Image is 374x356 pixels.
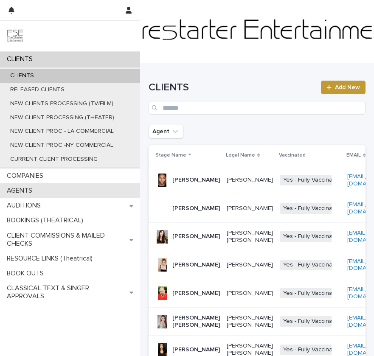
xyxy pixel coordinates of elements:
p: Legal Name [226,151,255,160]
p: Vaccinated [279,151,306,160]
p: [PERSON_NAME] [PERSON_NAME] [172,314,220,329]
p: COMPANIES [3,172,50,180]
span: Yes - Fully Vaccinated [280,316,345,327]
p: [PERSON_NAME] [PERSON_NAME] [227,314,273,329]
p: NEW CLIENT PROC - LA COMMERCIAL [3,128,121,135]
p: [PERSON_NAME] [227,177,273,184]
p: NEW CLIENT PROC -NY COMMERCIAL [3,142,120,149]
span: Yes - Fully Vaccinated [280,288,345,299]
p: [PERSON_NAME] [172,177,220,184]
p: [PERSON_NAME] [172,290,220,297]
p: AGENTS [3,187,39,195]
p: [PERSON_NAME] [227,261,273,269]
p: BOOK OUTS [3,269,51,278]
p: BOOKINGS (THEATRICAL) [3,216,90,224]
input: Search [149,101,366,115]
p: CLIENTS [3,72,41,79]
p: Stage Name [155,151,186,160]
p: [PERSON_NAME] [172,346,220,353]
p: [PERSON_NAME] [PERSON_NAME] [227,230,273,244]
p: RESOURCE LINKS (Theatrical) [3,255,99,263]
p: [PERSON_NAME] [172,261,220,269]
span: Add New [335,84,360,90]
p: [PERSON_NAME] [227,205,273,212]
p: [PERSON_NAME] [172,233,220,240]
p: CLIENTS [3,55,39,63]
p: AUDITIONS [3,202,48,210]
button: Agent [149,125,183,138]
span: Yes - Fully Vaccinated [280,231,345,242]
img: 9JgRvJ3ETPGCJDhvPVA5 [7,28,24,45]
span: Yes - Fully Vaccinated [280,260,345,270]
a: Add New [321,81,366,94]
p: EMAIL [346,151,361,160]
p: [PERSON_NAME] [172,205,220,212]
p: NEW CLIENT PROCESSING (THEATER) [3,114,121,121]
p: CLASSICAL TEXT & SINGER APPROVALS [3,284,129,300]
p: NEW CLIENTS PROCESSING (TV/FILM) [3,100,120,107]
p: RELEASED CLIENTS [3,86,71,93]
p: CLIENT COMMISSIONS & MAILED CHECKS [3,232,129,248]
span: Yes - Fully Vaccinated [280,203,345,214]
p: [PERSON_NAME] [227,290,273,297]
span: Yes - Fully Vaccinated [280,345,345,355]
h1: CLIENTS [149,81,316,94]
span: Yes - Fully Vaccinated [280,175,345,185]
p: CURRENT CLIENT PROCESSING [3,156,104,163]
